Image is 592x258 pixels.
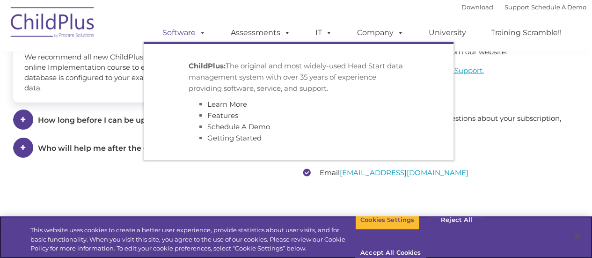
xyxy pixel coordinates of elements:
[38,144,203,153] span: Who will help me after the 60 days are up?
[207,133,262,142] a: Getting Started
[348,23,413,42] a: Company
[482,23,571,42] a: Training Scramble!!
[6,0,100,47] img: ChildPlus by Procare Solutions
[189,60,409,94] p: The original and most widely-used Head Start data management system with over 35 years of experie...
[30,226,355,253] div: This website uses cookies to create a better user experience, provide statistics about user visit...
[567,226,587,247] button: Close
[340,168,468,177] a: [EMAIL_ADDRESS][DOMAIN_NAME]
[419,23,475,42] a: University
[207,100,247,109] a: Learn More
[13,43,289,103] div: We recommend all new ChildPlus users take advantage of the free online Implementation course to e...
[221,23,300,42] a: Assessments
[189,61,226,70] strong: ChildPlus:
[461,3,493,11] a: Download
[461,3,586,11] font: |
[427,210,486,230] button: Reject All
[153,23,215,42] a: Software
[38,116,200,125] span: How long before I can be up and running?
[355,210,419,230] button: Cookies Settings
[207,111,238,120] a: Features
[207,122,270,131] a: Schedule A Demo
[303,166,579,180] li: Email
[306,23,342,42] a: IT
[504,3,529,11] a: Support
[531,3,586,11] a: Schedule A Demo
